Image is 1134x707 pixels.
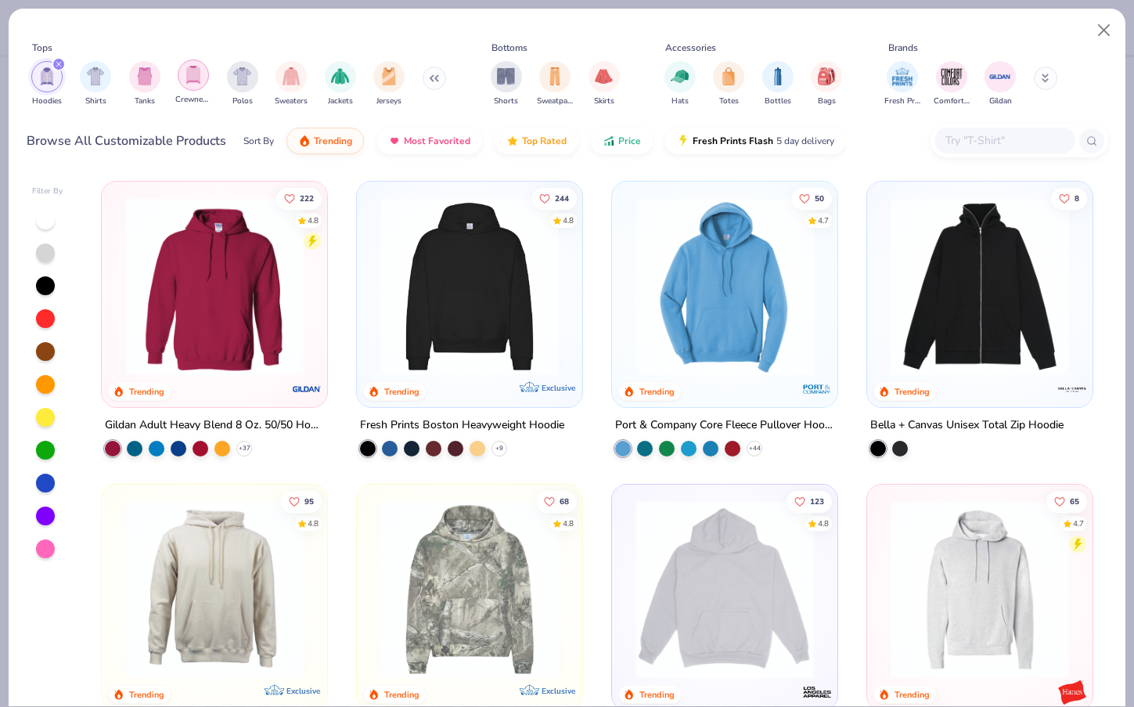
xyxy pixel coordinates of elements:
div: 4.7 [1073,518,1084,529]
button: filter button [664,61,696,107]
img: Skirts Image [595,67,613,85]
button: filter button [884,61,920,107]
img: Gildan logo [291,373,322,405]
span: Crewnecks [175,94,211,106]
button: Like [1051,187,1087,209]
div: 4.8 [563,215,574,226]
button: filter button [985,61,1016,107]
button: filter button [589,61,620,107]
img: 28bc0d45-805b-48d6-b7de-c789025e6b70 [373,500,567,679]
button: filter button [934,61,970,107]
img: Port & Company logo [801,373,833,405]
button: Like [791,187,832,209]
span: Fresh Prints [884,96,920,107]
div: 4.7 [818,215,829,226]
span: Sweaters [275,96,308,107]
div: 4.8 [308,215,319,226]
button: filter button [31,61,63,107]
span: + 9 [495,444,503,453]
span: Bags [818,96,836,107]
img: 6531d6c5-84f2-4e2d-81e4-76e2114e47c4 [628,500,822,679]
button: Price [591,128,653,154]
button: filter button [227,61,258,107]
img: Hoodies Image [38,67,56,85]
button: filter button [325,61,356,107]
span: Comfort Colors [934,96,970,107]
span: Skirts [594,96,614,107]
input: Try "T-Shirt" [944,132,1064,150]
button: filter button [762,61,794,107]
span: Fresh Prints Flash [693,135,773,147]
img: Fresh Prints Image [891,65,914,88]
div: filter for Crewnecks [175,60,211,106]
span: 222 [300,194,314,202]
button: Fresh Prints Flash5 day delivery [665,128,846,154]
span: Hoodies [32,96,62,107]
span: Jerseys [376,96,401,107]
img: Crewnecks Image [185,66,202,84]
span: Most Favorited [404,135,470,147]
span: Bottles [765,96,791,107]
img: 1593a31c-dba5-4ff5-97bf-ef7c6ca295f9 [628,197,822,376]
button: filter button [275,61,308,107]
img: 8f478216-4029-45fd-9955-0c7f7b28c4ae [117,500,311,679]
div: filter for Polos [227,61,258,107]
span: Jackets [328,96,353,107]
span: Sweatpants [537,96,573,107]
img: Tanks Image [136,67,153,85]
img: Bella + Canvas logo [1057,373,1088,405]
div: filter for Shorts [491,61,522,107]
img: Jackets Image [331,67,349,85]
button: Like [281,490,322,512]
button: filter button [713,61,744,107]
button: Like [1046,490,1087,512]
button: Like [536,490,577,512]
span: 65 [1070,497,1079,505]
div: filter for Jerseys [373,61,405,107]
div: Bella + Canvas Unisex Total Zip Hoodie [870,416,1064,435]
div: Sort By [243,134,274,148]
img: Shirts Image [87,67,105,85]
div: filter for Sweaters [275,61,308,107]
img: Jerseys Image [380,67,398,85]
button: Like [531,187,577,209]
button: filter button [537,61,573,107]
div: Fresh Prints Boston Heavyweight Hoodie [360,416,564,435]
img: Sweatpants Image [546,67,563,85]
span: Polos [232,96,253,107]
img: Bottles Image [769,67,787,85]
span: Gildan [989,96,1012,107]
div: 4.8 [308,518,319,529]
div: Tops [32,41,52,55]
img: Bags Image [818,67,835,85]
img: most_fav.gif [388,135,401,147]
div: Port & Company Core Fleece Pullover Hooded Sweatshirt [615,416,834,435]
button: Top Rated [495,128,578,154]
img: b1a53f37-890a-4b9a-8962-a1b7c70e022e [883,197,1077,376]
div: filter for Jackets [325,61,356,107]
div: Gildan Adult Heavy Blend 8 Oz. 50/50 Hooded Sweatshirt [105,416,324,435]
span: Exclusive [542,686,575,696]
button: Trending [286,128,364,154]
div: filter for Hats [664,61,696,107]
button: Most Favorited [376,128,482,154]
div: filter for Shirts [80,61,111,107]
span: 244 [555,194,569,202]
div: filter for Fresh Prints [884,61,920,107]
div: Filter By [32,186,63,197]
span: Tanks [135,96,155,107]
span: Trending [314,135,352,147]
span: Shorts [494,96,518,107]
span: + 44 [749,444,761,453]
div: filter for Gildan [985,61,1016,107]
span: Top Rated [522,135,567,147]
button: filter button [80,61,111,107]
img: 01756b78-01f6-4cc6-8d8a-3c30c1a0c8ac [117,197,311,376]
button: Close [1089,16,1119,45]
button: filter button [175,61,211,107]
button: Like [276,187,322,209]
img: flash.gif [677,135,689,147]
div: filter for Comfort Colors [934,61,970,107]
span: 50 [815,194,824,202]
span: Shirts [85,96,106,107]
